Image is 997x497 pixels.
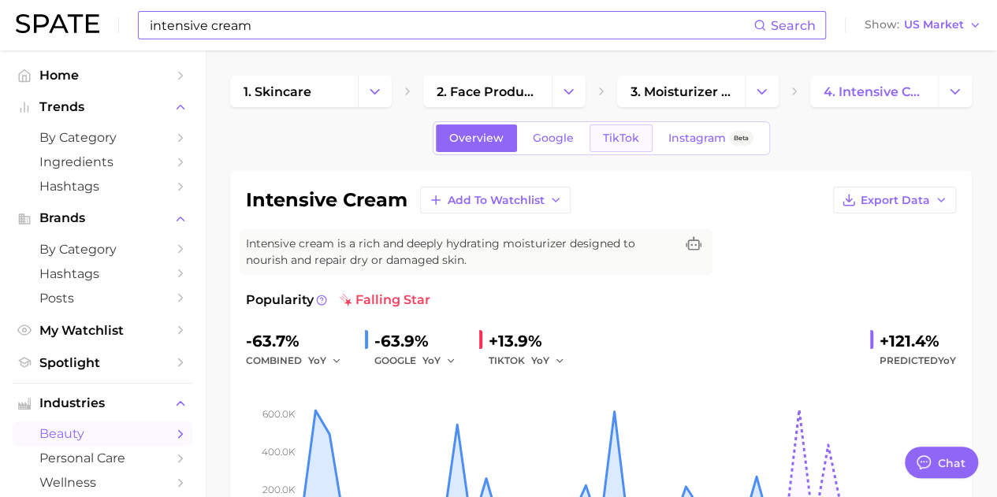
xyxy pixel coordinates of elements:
[617,76,745,107] a: 3. moisturizer products
[420,187,571,213] button: Add to Watchlist
[734,132,749,145] span: Beta
[374,328,467,354] div: -63.9%
[448,194,545,207] span: Add to Watchlist
[39,323,166,338] span: My Watchlist
[340,294,352,306] img: falling star
[39,355,166,370] span: Spotlight
[340,291,430,310] span: falling star
[533,132,574,145] span: Google
[39,100,166,114] span: Trends
[246,236,675,269] span: Intensive cream is a rich and deeply hydrating moisturizer designed to nourish and repair dry or ...
[904,20,964,29] span: US Market
[148,12,753,39] input: Search here for a brand, industry, or ingredient
[13,63,192,87] a: Home
[655,124,767,152] a: InstagramBeta
[13,421,192,446] a: beauty
[824,84,924,99] span: 4. intensive cream
[39,451,166,465] span: personal care
[590,124,653,152] a: TikTok
[833,187,956,213] button: Export Data
[39,426,166,441] span: beauty
[519,124,587,152] a: Google
[16,14,99,33] img: SPATE
[422,351,456,370] button: YoY
[358,76,392,107] button: Change Category
[13,125,192,150] a: by Category
[13,261,192,286] a: Hashtags
[39,475,166,490] span: wellness
[13,318,192,343] a: My Watchlist
[39,266,166,281] span: Hashtags
[374,351,467,370] div: GOOGLE
[668,132,726,145] span: Instagram
[308,351,342,370] button: YoY
[603,132,639,145] span: TikTok
[246,191,407,210] h1: intensive cream
[244,84,311,99] span: 1. skincare
[436,124,517,152] a: Overview
[13,206,192,230] button: Brands
[13,350,192,375] a: Spotlight
[423,76,551,107] a: 2. face products
[865,20,899,29] span: Show
[531,354,549,367] span: YoY
[938,76,972,107] button: Change Category
[437,84,538,99] span: 2. face products
[13,95,192,119] button: Trends
[422,354,441,367] span: YoY
[246,291,314,310] span: Popularity
[745,76,779,107] button: Change Category
[39,291,166,306] span: Posts
[308,354,326,367] span: YoY
[13,237,192,261] a: by Category
[39,211,166,225] span: Brands
[13,470,192,495] a: wellness
[861,15,985,35] button: ShowUS Market
[861,194,930,207] span: Export Data
[39,242,166,257] span: by Category
[489,351,575,370] div: TIKTOK
[631,84,731,99] span: 3. moisturizer products
[39,396,166,410] span: Industries
[230,76,358,107] a: 1. skincare
[39,68,166,83] span: Home
[13,174,192,198] a: Hashtags
[449,132,504,145] span: Overview
[13,391,192,415] button: Industries
[246,351,352,370] div: combined
[13,286,192,310] a: Posts
[39,179,166,194] span: Hashtags
[771,18,816,33] span: Search
[880,328,956,354] div: +121.4%
[552,76,586,107] button: Change Category
[489,328,575,354] div: +13.9%
[531,351,565,370] button: YoY
[810,76,938,107] a: 4. intensive cream
[13,150,192,174] a: Ingredients
[13,446,192,470] a: personal care
[39,154,166,169] span: Ingredients
[938,354,956,366] span: YoY
[246,328,352,354] div: -63.7%
[880,351,956,370] span: Predicted
[39,130,166,145] span: by Category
